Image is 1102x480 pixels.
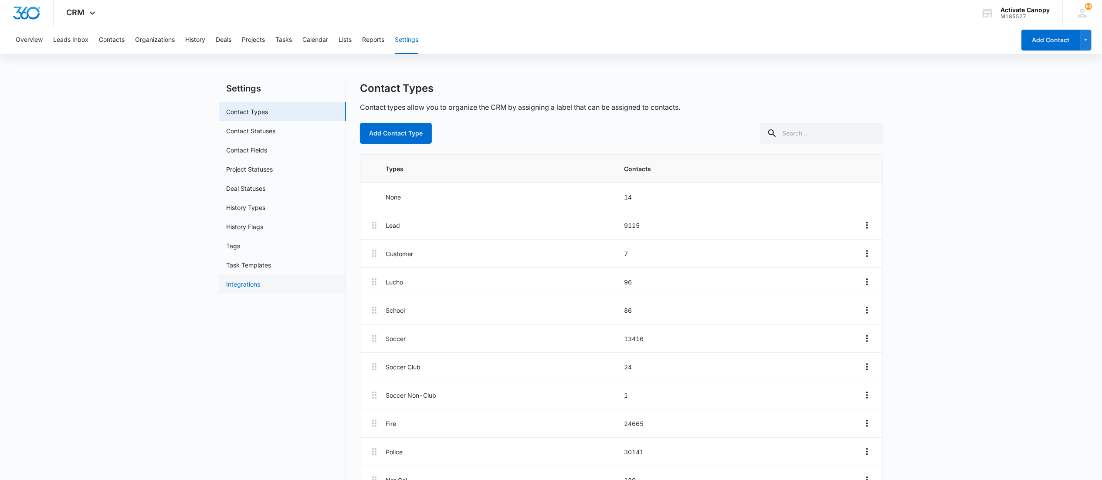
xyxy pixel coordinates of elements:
span: 63 [1085,3,1092,10]
div: notifications count [1085,3,1092,10]
p: 24 [624,362,857,372]
p: Contact types allow you to organize the CRM by assigning a label that can be assigned to contacts. [360,102,680,112]
button: Calendar [302,26,328,54]
p: 96 [624,277,857,287]
button: Organizations [135,26,175,54]
div: account name [1000,7,1050,14]
p: 14 [624,193,857,202]
input: Search... [760,123,883,144]
button: Contacts [99,26,125,54]
button: Reports [362,26,384,54]
a: Contact Types [226,107,268,116]
p: 1 [624,391,857,400]
p: 86 [624,306,857,315]
button: Overflow Menu [861,331,874,345]
a: Integrations [226,280,260,289]
button: History [185,26,205,54]
a: Contact Statuses [226,126,275,135]
h2: Settings [219,82,346,95]
button: Overview [16,26,43,54]
p: Soccer Non-Club [386,391,619,400]
p: Lucho [386,277,619,287]
p: None [386,193,619,202]
p: Fire [386,419,619,428]
button: Deals [216,26,231,54]
p: School [386,306,619,315]
button: Overflow Menu [861,360,874,374]
button: Overflow Menu [861,303,874,317]
button: Add Contact [1021,30,1080,51]
a: Tags [226,241,240,250]
p: Types [386,164,619,173]
p: Lead [386,221,619,230]
p: Customer [386,249,619,258]
button: Settings [395,26,418,54]
p: 13416 [624,334,857,343]
a: Deal Statuses [226,184,265,193]
a: Contact Fields [226,145,267,155]
span: CRM [67,8,85,17]
a: History Types [226,203,265,212]
button: Overflow Menu [861,445,874,459]
button: Lists [339,26,352,54]
a: Project Statuses [226,165,273,174]
button: Overflow Menu [861,218,874,232]
p: Police [386,447,619,456]
p: 24665 [624,419,857,428]
button: Add Contact Type [360,123,432,144]
div: account id [1000,14,1050,20]
a: Task Templates [226,260,271,270]
p: 30141 [624,447,857,456]
button: Overflow Menu [861,416,874,430]
button: Overflow Menu [861,247,874,260]
p: 7 [624,249,857,258]
button: Leads Inbox [53,26,88,54]
a: History Flags [226,222,263,231]
h1: Contact Types [360,82,434,95]
p: Contacts [624,164,857,173]
button: Tasks [275,26,292,54]
button: Overflow Menu [861,388,874,402]
p: Soccer Club [386,362,619,372]
p: 9115 [624,221,857,230]
button: Projects [242,26,265,54]
p: Soccer [386,334,619,343]
button: Overflow Menu [861,275,874,289]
